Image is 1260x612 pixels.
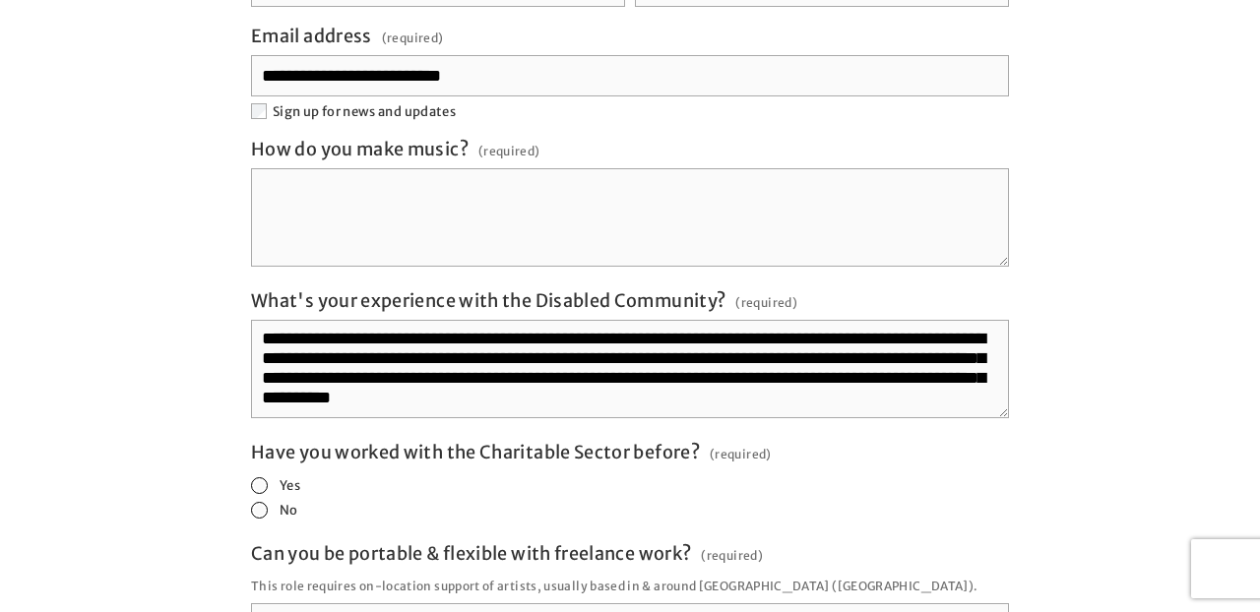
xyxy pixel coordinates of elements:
span: How do you make music? [251,138,469,160]
p: This role requires on-location support of artists, usually based in & around [GEOGRAPHIC_DATA] ([... [251,573,1009,599]
span: Sign up for news and updates [273,103,456,120]
input: Sign up for news and updates [251,103,267,119]
span: (required) [710,441,772,467]
span: What's your experience with the Disabled Community? [251,289,725,312]
span: (required) [478,138,540,164]
span: (required) [382,25,444,51]
span: Can you be portable & flexible with freelance work? [251,542,691,565]
span: Have you worked with the Charitable Sector before? [251,441,700,463]
span: No [280,502,298,519]
span: Email address [251,25,372,47]
span: (required) [735,289,797,316]
span: (required) [701,542,763,569]
span: Yes [280,477,300,494]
